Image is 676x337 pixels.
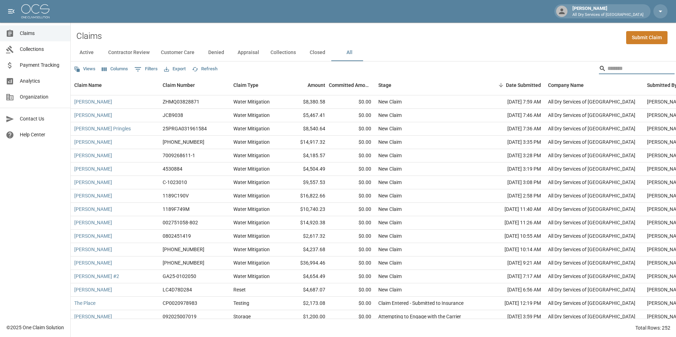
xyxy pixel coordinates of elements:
[74,112,112,119] a: [PERSON_NAME]
[378,112,402,119] div: New Claim
[378,300,464,307] div: Claim Entered - Submitted to Insurance
[481,203,544,216] div: [DATE] 11:40 AM
[329,310,375,324] div: $0.00
[71,75,159,95] div: Claim Name
[548,179,635,186] div: All Dry Services of Atlanta
[375,75,481,95] div: Stage
[572,12,643,18] p: All Dry Services of [GEOGRAPHIC_DATA]
[481,75,544,95] div: Date Submitted
[329,149,375,162] div: $0.00
[233,98,270,105] div: Water Mitigation
[163,232,191,240] div: 0802451419
[233,179,270,186] div: Water Mitigation
[20,93,65,101] span: Organization
[283,216,329,230] div: $14,920.38
[283,95,329,109] div: $8,380.58
[329,297,375,310] div: $0.00
[74,75,102,95] div: Claim Name
[333,44,365,61] button: All
[74,138,112,146] a: [PERSON_NAME]
[233,246,270,253] div: Water Mitigation
[570,5,646,18] div: [PERSON_NAME]
[233,125,270,132] div: Water Mitigation
[378,206,402,213] div: New Claim
[21,4,49,18] img: ocs-logo-white-transparent.png
[74,206,112,213] a: [PERSON_NAME]
[4,4,18,18] button: open drawer
[163,300,197,307] div: CP0020978983
[481,230,544,243] div: [DATE] 10:55 AM
[548,259,635,266] div: All Dry Services of Atlanta
[548,206,635,213] div: All Dry Services of Atlanta
[163,125,207,132] div: 25PRGA031961584
[72,64,97,75] button: Views
[100,64,130,75] button: Select columns
[283,203,329,216] div: $10,740.23
[71,44,676,61] div: dynamic tabs
[283,310,329,324] div: $1,200.00
[283,230,329,243] div: $2,617.32
[163,246,204,253] div: 306-0501496-2025
[329,256,375,270] div: $0.00
[20,30,65,37] span: Claims
[283,136,329,149] div: $14,917.32
[163,98,199,105] div: ZHMQ03828871
[548,246,635,253] div: All Dry Services of Atlanta
[378,138,402,146] div: New Claim
[76,31,102,41] h2: Claims
[20,115,65,123] span: Contact Us
[548,165,635,172] div: All Dry Services of Atlanta
[190,64,219,75] button: Refresh
[548,98,635,105] div: All Dry Services of Atlanta
[378,273,402,280] div: New Claim
[283,283,329,297] div: $4,687.07
[283,297,329,310] div: $2,173.08
[626,31,668,44] a: Submit Claim
[378,286,402,293] div: New Claim
[481,109,544,122] div: [DATE] 7:46 AM
[329,122,375,136] div: $0.00
[329,95,375,109] div: $0.00
[163,192,189,199] div: 1189C190V
[283,122,329,136] div: $8,540.64
[548,112,635,119] div: All Dry Services of Atlanta
[163,75,195,95] div: Claim Number
[481,270,544,283] div: [DATE] 7:17 AM
[163,313,197,320] div: 092025007019
[329,283,375,297] div: $0.00
[20,61,65,69] span: Payment Tracking
[378,192,402,199] div: New Claim
[163,219,198,226] div: 002751058-802
[74,98,112,105] a: [PERSON_NAME]
[74,192,112,199] a: [PERSON_NAME]
[481,176,544,189] div: [DATE] 3:08 PM
[329,230,375,243] div: $0.00
[496,80,506,90] button: Sort
[481,256,544,270] div: [DATE] 9:21 AM
[74,259,112,266] a: [PERSON_NAME]
[74,125,131,132] a: [PERSON_NAME] Pringles
[159,75,230,95] div: Claim Number
[233,206,270,213] div: Water Mitigation
[133,64,159,75] button: Show filters
[163,206,190,213] div: 1189F749M
[548,300,635,307] div: All Dry Services of Atlanta
[103,44,155,61] button: Contractor Review
[233,152,270,159] div: Water Mitigation
[74,152,112,159] a: [PERSON_NAME]
[163,112,183,119] div: JCB9038
[548,125,635,132] div: All Dry Services of Atlanta
[329,136,375,149] div: $0.00
[233,138,270,146] div: Water Mitigation
[329,270,375,283] div: $0.00
[283,176,329,189] div: $9,557.53
[544,75,643,95] div: Company Name
[20,131,65,138] span: Help Center
[163,152,195,159] div: 7009268611-1
[230,75,283,95] div: Claim Type
[233,259,270,266] div: Water Mitigation
[283,189,329,203] div: $16,822.66
[74,179,112,186] a: [PERSON_NAME]
[283,256,329,270] div: $36,994.46
[74,219,112,226] a: [PERSON_NAME]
